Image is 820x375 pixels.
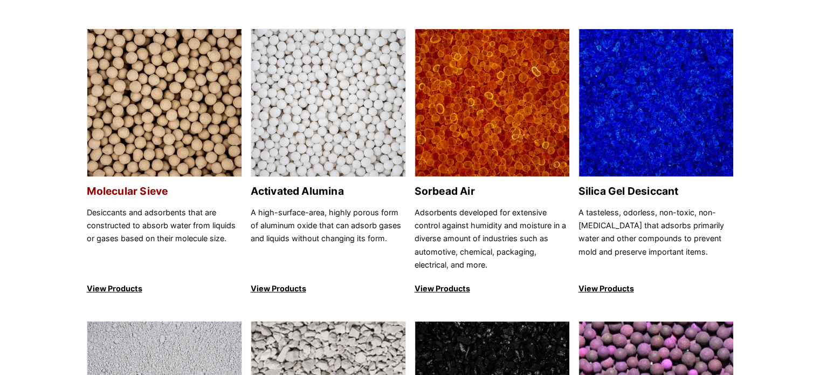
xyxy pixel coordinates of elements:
[579,29,733,178] img: Silica Gel Desiccant
[251,206,406,272] p: A high-surface-area, highly porous form of aluminum oxide that can adsorb gases and liquids witho...
[415,29,569,178] img: Sorbead Air
[87,29,242,296] a: Molecular Sieve Molecular Sieve Desiccants and adsorbents that are constructed to absorb water fr...
[578,206,734,272] p: A tasteless, odorless, non-toxic, non-[MEDICAL_DATA] that adsorbs primarily water and other compo...
[251,29,405,178] img: Activated Alumina
[415,185,570,197] h2: Sorbead Air
[578,185,734,197] h2: Silica Gel Desiccant
[415,29,570,296] a: Sorbead Air Sorbead Air Adsorbents developed for extensive control against humidity and moisture ...
[251,29,406,296] a: Activated Alumina Activated Alumina A high-surface-area, highly porous form of aluminum oxide tha...
[87,206,242,272] p: Desiccants and adsorbents that are constructed to absorb water from liquids or gases based on the...
[87,185,242,197] h2: Molecular Sieve
[251,282,406,295] p: View Products
[415,282,570,295] p: View Products
[87,282,242,295] p: View Products
[578,282,734,295] p: View Products
[578,29,734,296] a: Silica Gel Desiccant Silica Gel Desiccant A tasteless, odorless, non-toxic, non-[MEDICAL_DATA] th...
[87,29,242,178] img: Molecular Sieve
[251,185,406,197] h2: Activated Alumina
[415,206,570,272] p: Adsorbents developed for extensive control against humidity and moisture in a diverse amount of i...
